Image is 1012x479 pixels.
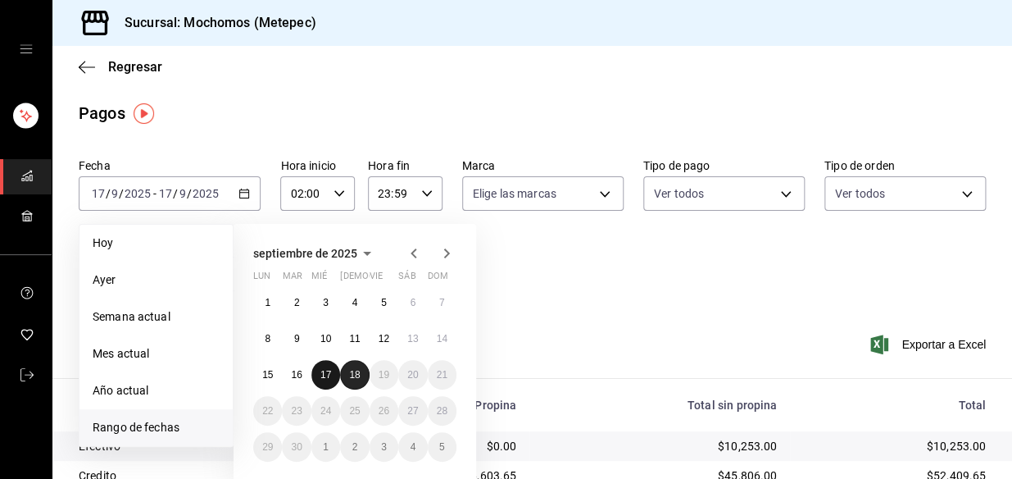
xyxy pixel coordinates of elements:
button: 5 de octubre de 2025 [428,432,456,462]
abbr: 19 de septiembre de 2025 [379,369,389,381]
abbr: 17 de septiembre de 2025 [320,369,331,381]
button: 1 de septiembre de 2025 [253,288,282,317]
button: Exportar a Excel [874,335,986,354]
button: 10 de septiembre de 2025 [311,324,340,354]
abbr: 4 de octubre de 2025 [410,441,415,453]
button: 22 de septiembre de 2025 [253,396,282,426]
span: / [187,187,192,200]
button: 13 de septiembre de 2025 [398,324,427,354]
abbr: 5 de octubre de 2025 [439,441,445,453]
span: Ver todos [835,185,885,202]
input: -- [111,187,119,200]
img: Tooltip marker [134,103,154,124]
abbr: 18 de septiembre de 2025 [349,369,360,381]
button: 15 de septiembre de 2025 [253,360,282,390]
abbr: 13 de septiembre de 2025 [407,333,418,344]
button: Regresar [79,59,162,75]
button: 11 de septiembre de 2025 [340,324,369,354]
abbr: 27 de septiembre de 2025 [407,405,418,417]
button: 4 de octubre de 2025 [398,432,427,462]
div: Pagos [79,101,125,125]
abbr: 1 de septiembre de 2025 [265,297,270,308]
abbr: 1 de octubre de 2025 [323,441,329,453]
abbr: miércoles [311,271,327,288]
span: Elige las marcas [473,185,556,202]
abbr: martes [282,271,302,288]
button: 25 de septiembre de 2025 [340,396,369,426]
span: / [119,187,124,200]
abbr: 8 de septiembre de 2025 [265,333,270,344]
span: Regresar [108,59,162,75]
input: -- [91,187,106,200]
button: 27 de septiembre de 2025 [398,396,427,426]
div: Total [803,399,986,412]
label: Fecha [79,160,261,171]
button: 26 de septiembre de 2025 [370,396,398,426]
button: 2 de septiembre de 2025 [282,288,311,317]
input: ---- [192,187,220,200]
button: septiembre de 2025 [253,244,377,263]
abbr: 23 de septiembre de 2025 [291,405,302,417]
abbr: 21 de septiembre de 2025 [437,369,447,381]
abbr: 22 de septiembre de 2025 [262,405,273,417]
button: open drawer [20,43,33,56]
abbr: 25 de septiembre de 2025 [349,405,360,417]
abbr: 10 de septiembre de 2025 [320,333,331,344]
abbr: 20 de septiembre de 2025 [407,369,418,381]
abbr: 2 de octubre de 2025 [352,441,358,453]
abbr: 11 de septiembre de 2025 [349,333,360,344]
button: 3 de octubre de 2025 [370,432,398,462]
abbr: 4 de septiembre de 2025 [352,297,358,308]
span: Ver todos [654,185,704,202]
input: ---- [124,187,152,200]
abbr: 16 de septiembre de 2025 [291,369,302,381]
abbr: viernes [370,271,383,288]
abbr: 28 de septiembre de 2025 [437,405,447,417]
div: $10,253.00 [542,438,777,454]
label: Marca [462,160,624,171]
input: -- [158,187,173,200]
div: Total sin propina [542,399,777,412]
abbr: 14 de septiembre de 2025 [437,333,447,344]
button: 17 de septiembre de 2025 [311,360,340,390]
button: 5 de septiembre de 2025 [370,288,398,317]
span: Rango de fechas [93,419,220,436]
span: Semana actual [93,308,220,326]
abbr: 24 de septiembre de 2025 [320,405,331,417]
input: -- [179,187,187,200]
button: 16 de septiembre de 2025 [282,360,311,390]
span: / [173,187,178,200]
button: 7 de septiembre de 2025 [428,288,456,317]
abbr: 12 de septiembre de 2025 [379,333,389,344]
span: Año actual [93,382,220,399]
abbr: 7 de septiembre de 2025 [439,297,445,308]
button: 3 de septiembre de 2025 [311,288,340,317]
abbr: 29 de septiembre de 2025 [262,441,273,453]
button: 6 de septiembre de 2025 [398,288,427,317]
abbr: 3 de octubre de 2025 [381,441,387,453]
button: 2 de octubre de 2025 [340,432,369,462]
button: 9 de septiembre de 2025 [282,324,311,354]
label: Hora fin [368,160,442,171]
button: 30 de septiembre de 2025 [282,432,311,462]
abbr: sábado [398,271,415,288]
label: Tipo de orden [824,160,986,171]
button: 14 de septiembre de 2025 [428,324,456,354]
button: 1 de octubre de 2025 [311,432,340,462]
h3: Sucursal: Mochomos (Metepec) [111,13,316,33]
abbr: 30 de septiembre de 2025 [291,441,302,453]
button: 21 de septiembre de 2025 [428,360,456,390]
span: Ayer [93,271,220,289]
abbr: 15 de septiembre de 2025 [262,369,273,381]
button: 4 de septiembre de 2025 [340,288,369,317]
abbr: 5 de septiembre de 2025 [381,297,387,308]
abbr: domingo [428,271,448,288]
label: Hora inicio [280,160,355,171]
button: 12 de septiembre de 2025 [370,324,398,354]
abbr: 6 de septiembre de 2025 [410,297,415,308]
span: Hoy [93,235,220,252]
abbr: 9 de septiembre de 2025 [294,333,300,344]
button: 20 de septiembre de 2025 [398,360,427,390]
abbr: lunes [253,271,270,288]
